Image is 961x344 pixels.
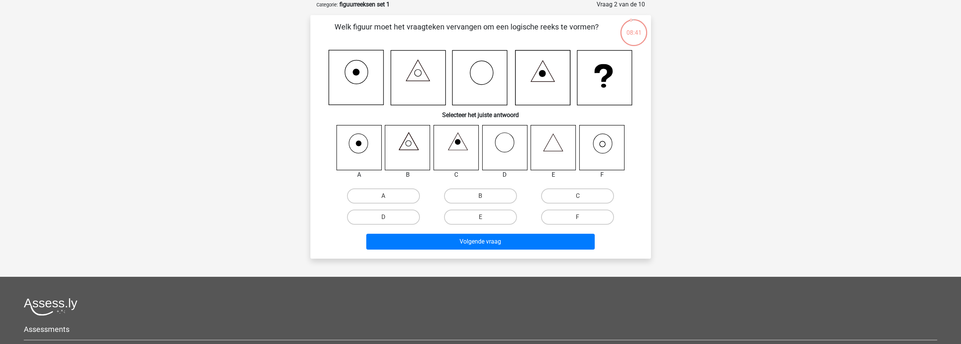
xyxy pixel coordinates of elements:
div: F [574,170,631,179]
label: E [444,210,517,225]
label: D [347,210,420,225]
div: B [379,170,436,179]
label: B [444,188,517,204]
button: Volgende vraag [366,234,595,250]
h6: Selecteer het juiste antwoord [322,105,639,119]
label: C [541,188,614,204]
h5: Assessments [24,325,937,334]
div: D [477,170,534,179]
strong: figuurreeksen set 1 [339,1,390,8]
img: Assessly logo [24,298,77,316]
label: A [347,188,420,204]
div: C [428,170,485,179]
p: Welk figuur moet het vraagteken vervangen om een logische reeks te vormen? [322,21,611,44]
label: F [541,210,614,225]
div: 08:41 [620,19,648,37]
div: E [525,170,582,179]
small: Categorie: [316,2,338,8]
div: A [331,170,388,179]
